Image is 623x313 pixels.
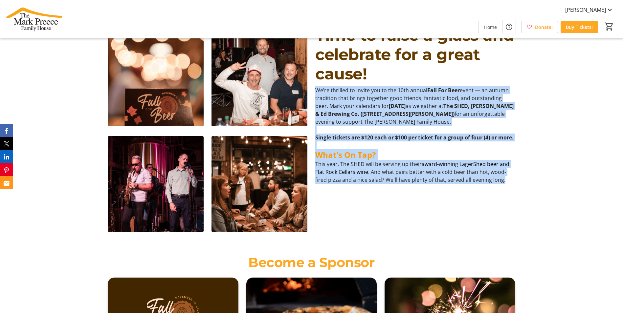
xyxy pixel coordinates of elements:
span: [PERSON_NAME] [565,6,606,14]
img: The Mark Preece Family House's Logo [4,3,62,35]
span: Home [484,24,497,31]
strong: Fall For Beer [427,87,460,94]
strong: [DATE] [389,102,406,110]
p: Become a Sponsor [108,253,515,272]
strong: What's On Tap? [315,149,376,160]
img: undefined [211,136,307,232]
img: undefined [108,31,204,126]
img: undefined [211,31,307,126]
img: undefined [108,136,204,232]
a: Home [479,21,502,33]
a: Donate! [521,21,558,33]
span: Buy Tickets! [566,24,593,31]
p: We’re thrilled to invite you to the 10th annual event — an autumn tradition that brings together ... [315,86,515,126]
span: Time to raise a glass and celebrate for a great cause! [315,26,514,83]
span: Donate! [535,24,553,31]
p: This year, The SHED will be serving up their . And what pairs better with a cold beer than hot, w... [315,160,515,184]
button: [PERSON_NAME] [560,5,619,15]
strong: Single tickets are $120 each or $100 per ticket for a group of four (4) or more. [315,134,514,141]
a: Buy Tickets! [561,21,598,33]
button: Help [502,20,516,33]
button: Cart [603,21,615,32]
